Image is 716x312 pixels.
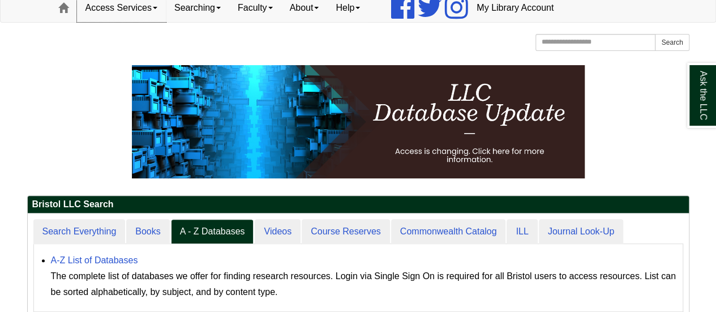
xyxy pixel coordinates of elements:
[33,219,126,245] a: Search Everything
[655,34,689,51] button: Search
[302,219,390,245] a: Course Reserves
[51,268,677,300] div: The complete list of databases we offer for finding research resources. Login via Single Sign On ...
[28,196,689,213] h2: Bristol LLC Search
[255,219,301,245] a: Videos
[126,219,169,245] a: Books
[51,255,138,265] a: A-Z List of Databases
[507,219,537,245] a: ILL
[539,219,623,245] a: Journal Look-Up
[132,65,585,178] img: HTML tutorial
[391,219,506,245] a: Commonwealth Catalog
[171,219,254,245] a: A - Z Databases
